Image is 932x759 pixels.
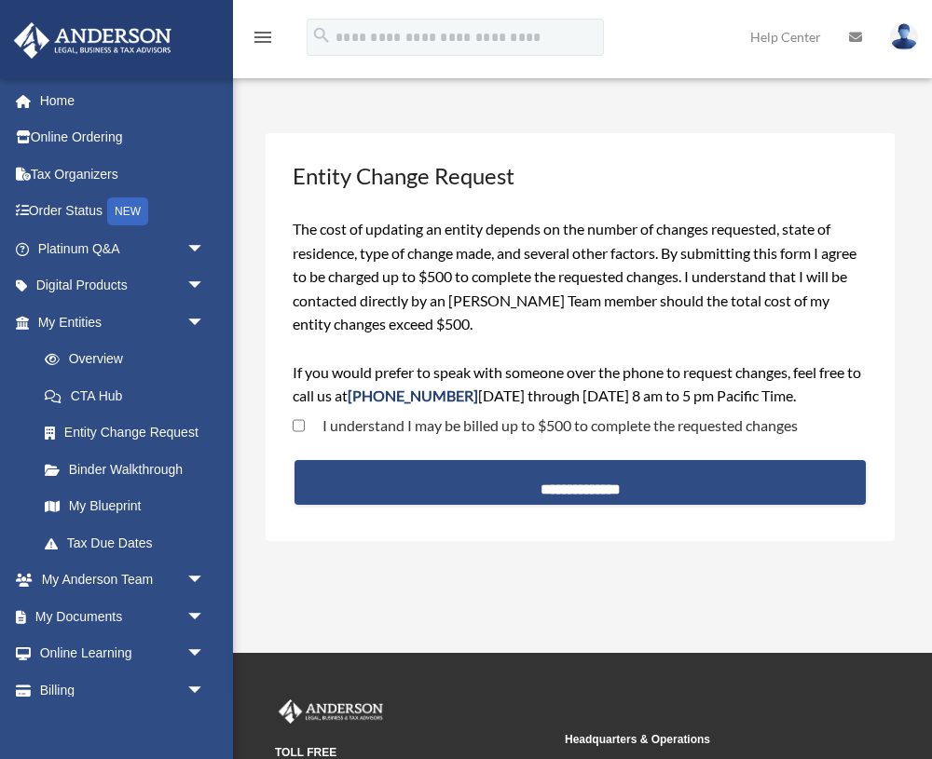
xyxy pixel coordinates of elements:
[13,635,233,672] a: Online Learningarrow_drop_down
[293,220,861,404] span: The cost of updating an entity depends on the number of changes requested, state of residence, ty...
[186,671,224,710] span: arrow_drop_down
[26,377,233,414] a: CTA Hub
[186,267,224,305] span: arrow_drop_down
[890,23,918,50] img: User Pic
[8,22,177,59] img: Anderson Advisors Platinum Portal
[13,119,233,156] a: Online Ordering
[13,230,233,267] a: Platinum Q&Aarrow_drop_down
[26,451,233,488] a: Binder Walkthrough
[186,304,224,342] span: arrow_drop_down
[311,25,332,46] i: search
[13,82,233,119] a: Home
[107,197,148,225] div: NEW
[291,158,870,194] h3: Entity Change Request
[13,193,233,231] a: Order StatusNEW
[13,156,233,193] a: Tax Organizers
[186,598,224,636] span: arrow_drop_down
[26,488,233,525] a: My Blueprint
[348,386,478,404] span: [PHONE_NUMBER]
[186,562,224,600] span: arrow_drop_down
[252,33,274,48] a: menu
[252,26,274,48] i: menu
[565,730,842,750] small: Headquarters & Operations
[13,304,233,341] a: My Entitiesarrow_drop_down
[26,524,233,562] a: Tax Due Dates
[26,414,224,452] a: Entity Change Request
[13,267,233,305] a: Digital Productsarrow_drop_down
[13,598,233,635] a: My Documentsarrow_drop_down
[186,635,224,673] span: arrow_drop_down
[186,230,224,268] span: arrow_drop_down
[275,699,387,724] img: Anderson Advisors Platinum Portal
[13,562,233,599] a: My Anderson Teamarrow_drop_down
[305,418,798,433] label: I understand I may be billed up to $500 to complete the requested changes
[13,671,233,709] a: Billingarrow_drop_down
[26,341,233,378] a: Overview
